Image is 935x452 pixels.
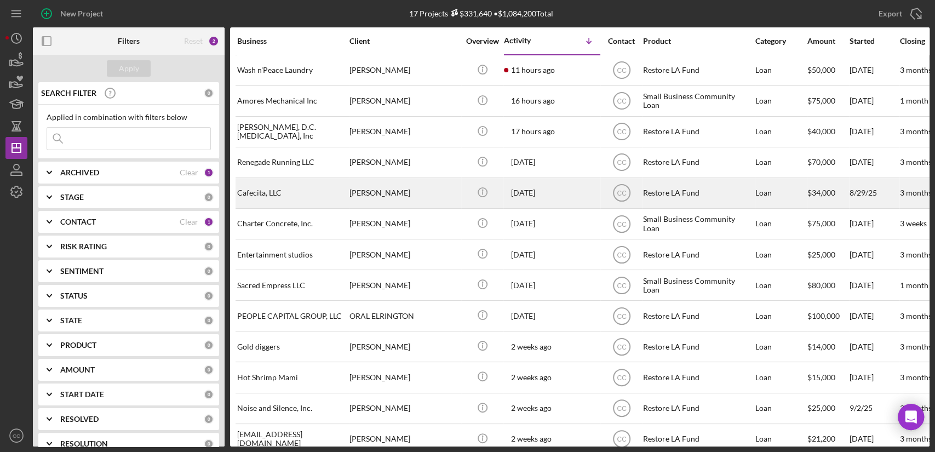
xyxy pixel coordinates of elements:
div: [DATE] [850,148,899,177]
b: ARCHIVED [60,168,99,177]
div: Sacred Empress LLC [237,271,347,300]
div: Business [237,37,347,45]
div: Loan [755,87,806,116]
div: [PERSON_NAME] [349,148,459,177]
div: 1 [204,217,214,227]
div: Cafecita, LLC [237,179,347,208]
div: 0 [204,414,214,424]
div: Restore LA Fund [643,240,753,269]
text: CC [617,190,627,197]
time: 3 months [900,373,932,382]
time: 3 months [900,188,932,197]
div: [PERSON_NAME] [349,87,459,116]
time: 2025-09-18 00:04 [511,96,555,105]
time: 2025-09-09 17:24 [511,312,535,321]
text: CC [617,374,627,382]
time: 1 month [900,281,928,290]
button: CC [5,425,27,447]
div: Loan [755,148,806,177]
time: 2025-09-17 23:15 [511,127,555,136]
div: Entertainment studios [237,240,347,269]
text: CC [617,282,627,289]
div: 0 [204,316,214,325]
time: 2025-09-01 04:48 [511,434,552,443]
div: PEOPLE CAPITAL GROUP, LLC [237,301,347,330]
div: Small Business Community Loan [643,271,753,300]
div: Small Business Community Loan [643,209,753,238]
div: Loan [755,179,806,208]
text: CC [617,436,627,443]
div: [PERSON_NAME] [349,332,459,361]
div: [DATE] [850,363,899,392]
text: CC [617,98,627,105]
div: 17 Projects • $1,084,200 Total [409,9,553,18]
div: Loan [755,56,806,85]
div: 2 [208,36,219,47]
time: 2025-09-07 09:24 [511,342,552,351]
b: SENTIMENT [60,267,104,276]
div: [DATE] [850,87,899,116]
div: Loan [755,332,806,361]
time: 2025-09-18 05:10 [511,66,555,75]
b: RISK RATING [60,242,107,251]
span: $80,000 [807,281,835,290]
div: [PERSON_NAME] [349,363,459,392]
span: $25,000 [807,250,835,259]
div: Amount [807,37,848,45]
button: Apply [107,60,151,77]
div: Open Intercom Messenger [898,404,924,430]
text: CC [13,433,20,439]
div: [PERSON_NAME] [349,394,459,423]
span: $100,000 [807,311,840,321]
div: Loan [755,240,806,269]
b: START DATE [60,390,104,399]
span: $50,000 [807,65,835,75]
text: CC [617,343,627,351]
div: Contact [601,37,642,45]
div: [DATE] [850,56,899,85]
div: Loan [755,301,806,330]
div: Restore LA Fund [643,117,753,146]
time: 2025-09-15 03:23 [511,219,535,228]
div: Restore LA Fund [643,394,753,423]
div: 0 [204,439,214,449]
b: AMOUNT [60,365,95,374]
time: 2025-09-13 02:50 [511,250,535,259]
div: 0 [204,365,214,375]
div: ORAL ELRINGTON [349,301,459,330]
div: [PERSON_NAME] [349,240,459,269]
span: $75,000 [807,219,835,228]
b: STAGE [60,193,84,202]
div: Restore LA Fund [643,301,753,330]
div: 0 [204,242,214,251]
div: Clear [180,168,198,177]
div: 1 [204,168,214,178]
time: 2025-09-06 00:57 [511,373,552,382]
div: 8/29/25 [850,179,899,208]
b: STATUS [60,291,88,300]
div: Restore LA Fund [643,148,753,177]
div: Hot Shrimp Mami [237,363,347,392]
span: $25,000 [807,403,835,413]
div: [PERSON_NAME] [349,56,459,85]
time: 3 months [900,342,932,351]
div: 0 [204,266,214,276]
div: Gold diggers [237,332,347,361]
div: Applied in combination with filters below [47,113,211,122]
div: Restore LA Fund [643,332,753,361]
text: CC [617,128,627,136]
div: Started [850,37,899,45]
div: Reset [184,37,203,45]
time: 3 months [900,157,932,167]
div: [PERSON_NAME] [349,271,459,300]
span: $14,000 [807,342,835,351]
b: Filters [118,37,140,45]
div: Charter Concrete, Inc. [237,209,347,238]
div: Wash n'Peace Laundry [237,56,347,85]
div: Restore LA Fund [643,363,753,392]
div: 0 [204,88,214,98]
div: [DATE] [850,332,899,361]
b: CONTACT [60,218,96,226]
time: 2025-09-15 22:13 [511,188,535,197]
text: CC [617,405,627,413]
